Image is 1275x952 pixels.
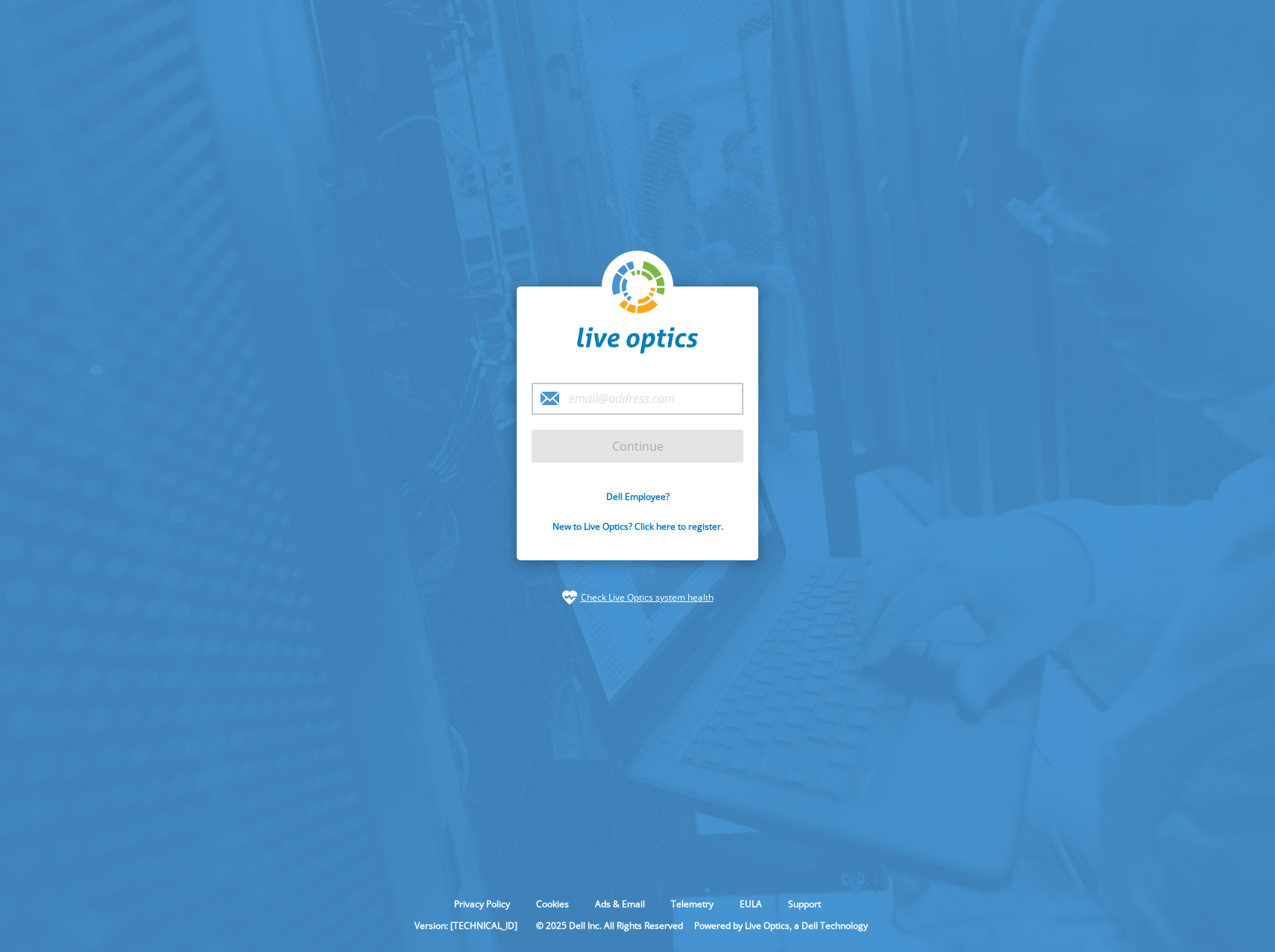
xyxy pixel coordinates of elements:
[529,919,690,932] li: © 2025 Dell Inc. All Rights Reserved
[612,261,666,315] img: liveoptics-logo.svg
[694,919,868,932] li: Powered by Live Optics, a Dell Technology
[660,898,725,910] a: Telemetry
[562,590,577,605] img: status-check-icon.svg
[407,919,525,932] li: Version: [TECHNICAL_ID]
[532,383,743,415] input: email@address.com
[577,327,698,354] img: liveoptics-word.svg
[606,490,670,503] a: Dell Employee?
[552,520,723,533] a: New to Live Optics? Click here to register.
[584,898,656,910] a: Ads & Email
[443,898,521,910] a: Privacy Policy
[728,898,773,910] a: EULA
[777,898,832,910] a: Support
[581,590,714,605] a: Check Live Optics system health
[525,898,580,910] a: Cookies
